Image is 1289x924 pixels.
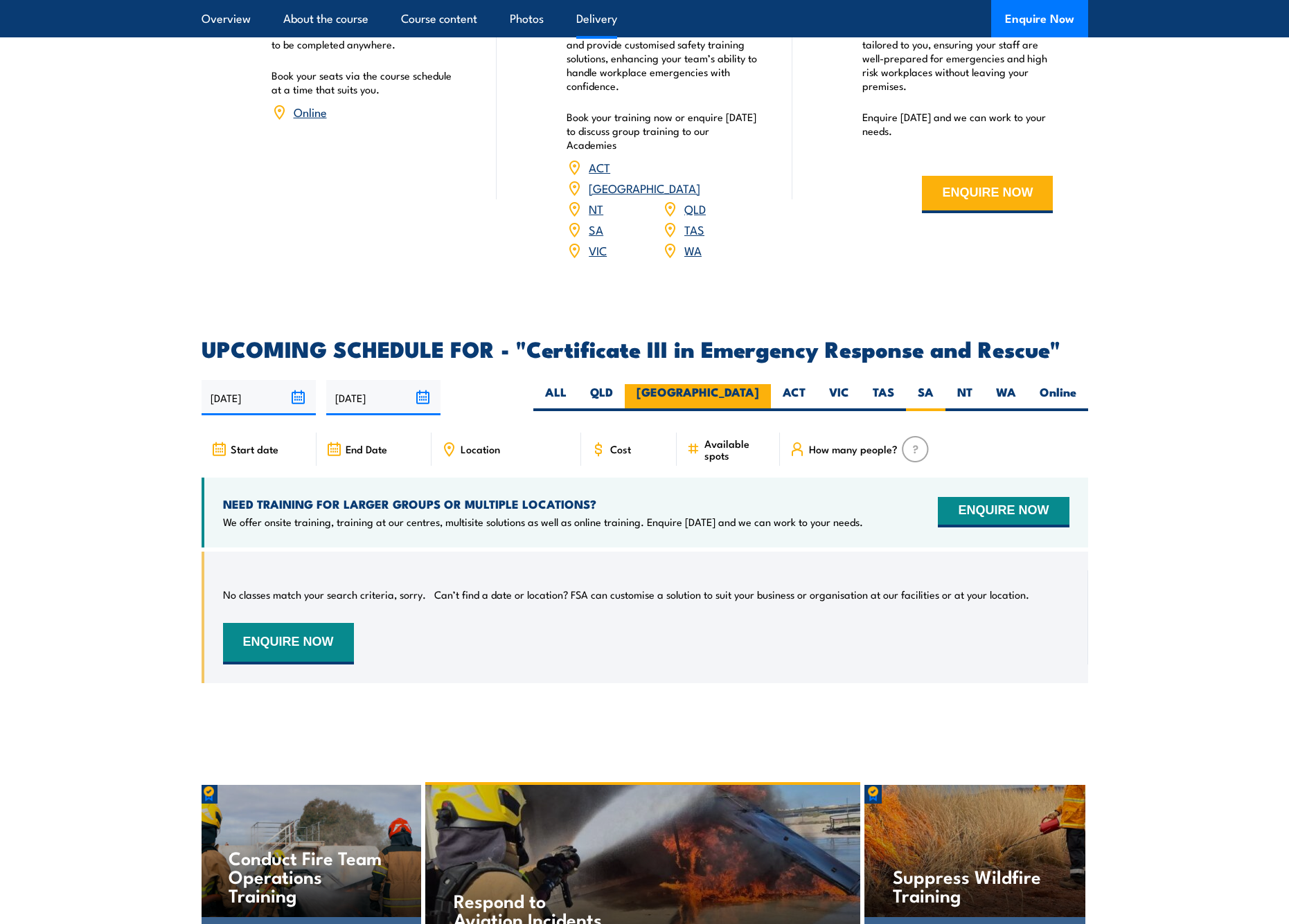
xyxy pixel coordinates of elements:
[945,384,984,411] label: NT
[346,443,387,455] span: End Date
[202,380,316,415] input: From date
[589,221,603,237] a: SA
[589,179,700,196] a: [GEOGRAPHIC_DATA]
[922,176,1053,213] button: ENQUIRE NOW
[223,623,354,664] button: ENQUIRE NOW
[684,200,706,217] a: QLD
[862,24,1054,93] p: We offer convenient nationwide training tailored to you, ensuring your staff are well-prepared fo...
[567,24,758,93] p: Our Academies are located nationally and provide customised safety training solutions, enhancing ...
[223,588,426,601] p: No classes match your search criteria, sorry.
[589,158,610,175] a: ACT
[461,443,500,455] span: Location
[294,103,327,120] a: Online
[684,221,704,237] a: TAS
[625,384,771,411] label: [GEOGRAPHIC_DATA]
[589,242,607,258] a: VIC
[809,443,898,455] span: How many people?
[223,496,863,511] h4: NEED TRAINING FOR LARGER GROUPS OR MULTIPLE LOCATIONS?
[229,848,393,904] h4: Conduct Fire Team Operations Training
[567,110,758,152] p: Book your training now or enquire [DATE] to discuss group training to our Academies
[1028,384,1088,411] label: Online
[202,338,1088,358] h2: UPCOMING SCHEDULE FOR - "Certificate III in Emergency Response and Rescue"
[610,443,631,455] span: Cost
[906,384,945,411] label: SA
[861,384,906,411] label: TAS
[984,384,1028,411] label: WA
[434,588,1029,601] p: Can’t find a date or location? FSA can customise a solution to suit your business or organisation...
[589,200,603,217] a: NT
[704,437,770,461] span: Available spots
[771,384,817,411] label: ACT
[272,69,463,96] p: Book your seats via the course schedule at a time that suits you.
[938,497,1069,527] button: ENQUIRE NOW
[223,515,863,529] p: We offer onsite training, training at our centres, multisite solutions as well as online training...
[862,110,1054,138] p: Enquire [DATE] and we can work to your needs.
[684,242,702,258] a: WA
[326,380,441,415] input: To date
[578,384,625,411] label: QLD
[533,384,578,411] label: ALL
[817,384,861,411] label: VIC
[231,443,278,455] span: Start date
[893,867,1057,904] h4: Suppress Wildfire Training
